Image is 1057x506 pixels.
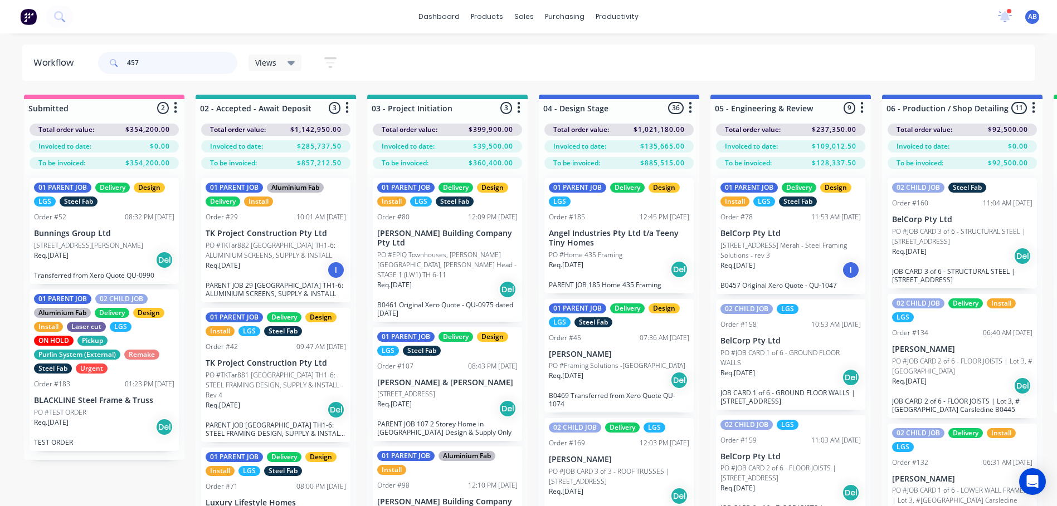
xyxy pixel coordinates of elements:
div: Order #80 [377,212,410,222]
div: Del [327,401,345,419]
span: To be invoiced: [38,158,85,168]
p: PO #TEST ORDER [34,407,86,417]
span: $354,200.00 [125,125,170,135]
span: Invoiced to date: [553,141,606,151]
p: PO #JOB CARD 3 of 3 - ROOF TRUSSES | [STREET_ADDRESS] [549,466,689,487]
span: To be invoiced: [725,158,772,168]
div: 01 PARENT JOB [34,294,91,304]
div: Aluminium Fab [34,308,91,318]
p: B0469 Transferred from Xero Quote QU-1074 [549,391,689,408]
div: 10:01 AM [DATE] [296,212,346,222]
div: 02 CHILD JOBSteel FabOrder #16011:04 AM [DATE]BelCorp Pty LtdPO #JOB CARD 3 of 6 - STRUCTURAL STE... [888,178,1037,288]
p: PARENT JOB 107 2 Storey Home in [GEOGRAPHIC_DATA] Design & Supply Only [377,420,518,436]
span: $92,500.00 [988,125,1028,135]
div: Delivery [948,428,983,438]
div: 01:23 PM [DATE] [125,379,174,389]
div: 09:47 AM [DATE] [296,342,346,352]
p: BelCorp Pty Ltd [720,336,861,346]
span: Total order value: [38,125,94,135]
p: [PERSON_NAME] Building Company Pty Ltd [377,229,518,248]
div: 01 PARENT JOB [377,332,435,342]
p: PO #TKTar882 [GEOGRAPHIC_DATA] TH1-6: ALUMINIUM SCREENS, SUPPLY & INSTALL [206,240,346,261]
div: Design [820,183,851,193]
p: Req. [DATE] [720,368,755,378]
div: Order #107 [377,361,413,371]
div: Delivery [782,183,816,193]
p: PO #JOB CARD 2 of 6 - FLOOR JOISTS | [STREET_ADDRESS] [720,463,861,483]
span: To be invoiced: [210,158,257,168]
div: Pickup [77,336,108,346]
div: Steel Fab [436,196,474,207]
div: Purlin System (External) [34,350,120,360]
a: dashboard [413,8,465,25]
p: JOB CARD 3 of 6 - STRUCTURAL STEEL | [STREET_ADDRESS] [892,267,1032,284]
div: 02 CHILD JOB [549,423,601,433]
p: [PERSON_NAME] [892,345,1032,354]
div: LGS [238,466,260,476]
p: Angel Industries Pty Ltd t/a Teeny Tiny Homes [549,229,689,248]
div: I [327,261,345,279]
p: TK Project Construction Pty Ltd [206,358,346,368]
div: Order #158 [720,320,757,330]
div: 01 PARENT JOB [549,183,606,193]
div: 01 PARENT JOB [549,303,606,313]
span: $399,900.00 [469,125,513,135]
p: TK Project Construction Pty Ltd [206,229,346,238]
div: Order #169 [549,438,585,448]
div: 01 PARENT JOB [720,183,778,193]
span: $1,142,950.00 [290,125,342,135]
div: Del [155,251,173,269]
img: Factory [20,8,37,25]
div: productivity [590,8,644,25]
span: Invoiced to date: [897,141,949,151]
div: Install [34,322,63,332]
div: 11:04 AM [DATE] [983,198,1032,208]
div: 01 PARENT JOB [206,183,263,193]
p: Req. [DATE] [892,247,927,257]
div: Delivery [267,312,301,322]
div: 02 CHILD JOB [720,304,773,314]
span: $857,212.50 [297,158,342,168]
div: Order #42 [206,342,238,352]
div: Order #160 [892,198,928,208]
div: LGS [110,322,131,332]
div: LGS [892,312,914,322]
span: $1,021,180.00 [634,125,685,135]
p: PO #EPIQ Townhouses, [PERSON_NAME][GEOGRAPHIC_DATA], [PERSON_NAME] Head - STAGE 1 (LW1) TH 6-11 [377,250,518,280]
div: LGS [549,196,571,207]
div: Design [305,312,337,322]
div: LGS [34,196,56,207]
p: PO #JOB CARD 3 of 6 - STRUCTURAL STEEL | [STREET_ADDRESS] [892,227,1032,247]
div: LGS [549,317,571,327]
span: Invoiced to date: [210,141,263,151]
span: $354,200.00 [125,158,170,168]
div: 01 PARENT JOBDeliveryDesignInstallLGSSteel FabOrder #7811:53 AM [DATE]BelCorp Pty Ltd[STREET_ADDR... [716,178,865,294]
div: Del [499,400,517,417]
span: $135,665.00 [640,141,685,151]
p: BelCorp Pty Ltd [720,452,861,461]
p: Req. [DATE] [377,280,412,290]
div: Steel Fab [264,326,302,336]
p: Req. [DATE] [34,417,69,428]
div: Steel Fab [34,363,72,374]
p: B0461 Original Xero Quote - QU-0975 dated [DATE] [377,301,518,317]
div: Order #98 [377,480,410,490]
div: 01 PARENT JOBDeliveryDesignLGSSteel FabOrder #10708:43 PM [DATE][PERSON_NAME] & [PERSON_NAME][STR... [373,327,522,441]
div: 06:31 AM [DATE] [983,458,1032,468]
div: Steel Fab [60,196,98,207]
div: 02 CHILD JOB [720,420,773,430]
p: TEST ORDER [34,438,174,446]
div: 12:03 PM [DATE] [640,438,689,448]
div: sales [509,8,539,25]
div: 12:45 PM [DATE] [640,212,689,222]
div: 12:09 PM [DATE] [468,212,518,222]
div: Order #134 [892,328,928,338]
span: Total order value: [897,125,952,135]
div: Delivery [610,303,645,313]
div: 02 CHILD JOBDeliveryInstallLGSOrder #13406:40 AM [DATE][PERSON_NAME]PO #JOB CARD 2 of 6 - FLOOR J... [888,294,1037,418]
div: 11:03 AM [DATE] [811,435,861,445]
div: LGS [753,196,775,207]
div: 11:53 AM [DATE] [811,212,861,222]
div: Order #71 [206,482,238,492]
div: 02 CHILD JOB [892,183,944,193]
